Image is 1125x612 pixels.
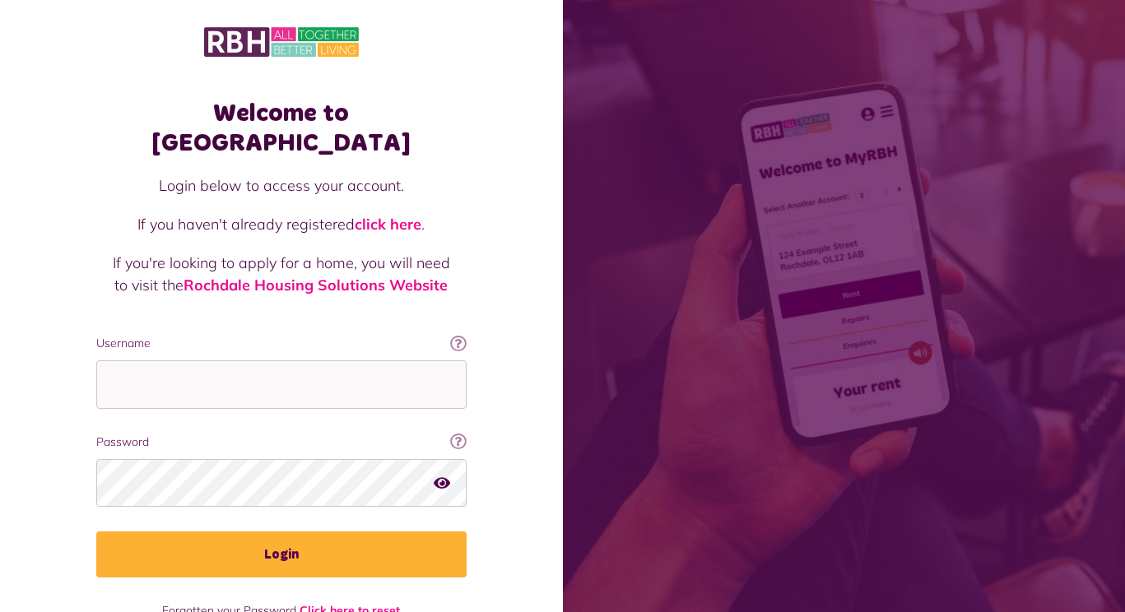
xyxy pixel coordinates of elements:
[355,215,421,234] a: click here
[113,174,450,197] p: Login below to access your account.
[204,25,359,59] img: MyRBH
[184,276,448,294] a: Rochdale Housing Solutions Website
[113,252,450,296] p: If you're looking to apply for a home, you will need to visit the
[96,433,467,451] label: Password
[96,531,467,577] button: Login
[113,213,450,235] p: If you haven't already registered .
[96,335,467,352] label: Username
[96,99,467,158] h1: Welcome to [GEOGRAPHIC_DATA]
